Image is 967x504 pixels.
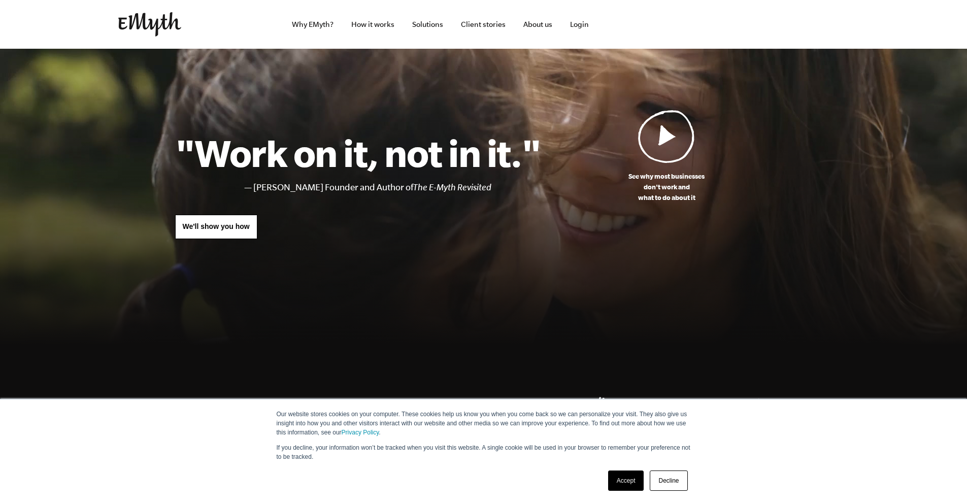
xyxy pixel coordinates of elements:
p: See why most businesses don't work and what to do about it [541,171,792,203]
a: Decline [650,471,687,491]
a: Privacy Policy [342,429,379,436]
iframe: Embedded CTA [631,13,738,36]
a: We'll show you how [175,215,257,239]
span: We'll show you how [183,222,250,230]
li: [PERSON_NAME] Founder and Author of [253,180,541,195]
img: Play Video [638,110,695,163]
a: See why most businessesdon't work andwhat to do about it [541,110,792,203]
p: If you decline, your information won’t be tracked when you visit this website. A single cookie wi... [277,443,691,461]
p: Our website stores cookies on your computer. These cookies help us know you when you come back so... [277,410,691,437]
h1: "Work on it, not in it." [175,130,541,175]
img: EMyth [118,12,181,37]
i: The E-Myth Revisited [413,182,491,192]
iframe: Embedded CTA [743,13,849,36]
a: Accept [608,471,644,491]
h2: Proven systems. A personal mentor. [175,398,423,463]
p: OtterBox wouldn't be here [DATE] without [PERSON_NAME]. [597,398,792,471]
